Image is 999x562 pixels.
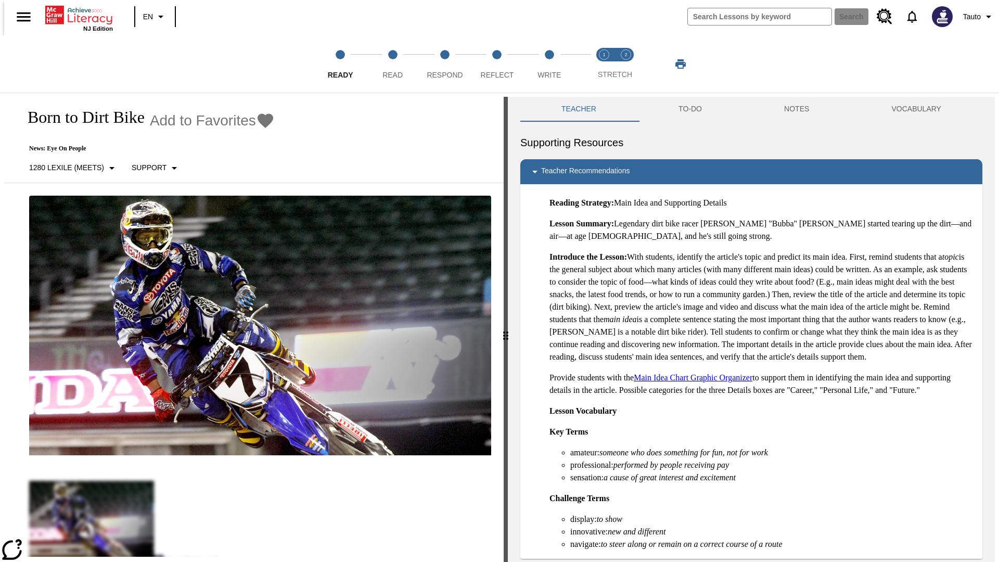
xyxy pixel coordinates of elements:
button: Profile/Settings [959,7,999,26]
button: Read step 2 of 5 [362,35,422,93]
strong: Reading Strategy: [549,198,614,207]
div: Instructional Panel Tabs [520,97,982,122]
p: Main Idea and Supporting Details [549,197,974,209]
li: amateur: [570,446,974,459]
strong: Lesson Summary: [549,219,614,228]
em: someone who does something for fun, not for work [599,448,768,457]
span: Add to Favorites [150,112,256,129]
div: activity [508,97,995,562]
strong: Lesson Vocabulary [549,406,617,415]
a: Main Idea Chart Graphic Organizer [634,373,752,382]
p: 1280 Lexile (Meets) [29,162,104,173]
h6: Supporting Resources [520,134,982,151]
img: Motocross racer James Stewart flies through the air on his dirt bike. [29,196,491,456]
p: Teacher Recommendations [541,165,630,178]
p: Provide students with the to support them in identifying the main idea and supporting details in ... [549,372,974,397]
button: Stretch Respond step 2 of 2 [611,35,641,93]
button: TO-DO [637,97,743,122]
p: With students, identify the article's topic and predict its main idea. First, remind students tha... [549,251,974,363]
p: Legendary dirt bike racer [PERSON_NAME] "Bubba" [PERSON_NAME] started tearing up the dirt—and air... [549,218,974,242]
text: 2 [624,52,627,57]
button: VOCABULARY [850,97,982,122]
p: Support [132,162,166,173]
strong: Introduce the Lesson: [549,252,627,261]
span: Respond [427,71,463,79]
a: Notifications [899,3,926,30]
em: performed by people receiving pay [613,461,729,469]
button: Write step 5 of 5 [519,35,580,93]
span: Tauto [963,11,981,22]
span: EN [143,11,153,22]
button: Select Lexile, 1280 Lexile (Meets) [25,159,122,177]
span: NJ Edition [83,25,113,32]
text: 1 [603,52,605,57]
strong: Challenge Terms [549,494,609,503]
em: main idea [604,315,637,324]
em: to steer along or remain on a correct course of a route [601,540,783,548]
button: Print [664,55,697,73]
span: Read [382,71,403,79]
em: new and different [608,527,665,536]
span: Reflect [481,71,514,79]
button: Respond step 3 of 5 [415,35,475,93]
em: a cause of great interest and excitement [604,473,736,482]
em: topic [942,252,959,261]
a: Resource Center, Will open in new tab [870,3,899,31]
input: search field [688,8,831,25]
button: Scaffolds, Support [127,159,185,177]
button: Teacher [520,97,637,122]
h1: Born to Dirt Bike [17,108,145,127]
li: display: [570,513,974,526]
button: Reflect step 4 of 5 [467,35,527,93]
div: Teacher Recommendations [520,159,982,184]
span: Write [537,71,561,79]
button: Ready step 1 of 5 [310,35,370,93]
li: professional: [570,459,974,471]
div: reading [4,97,504,557]
button: Select a new avatar [926,3,959,30]
button: Stretch Read step 1 of 2 [589,35,619,93]
button: NOTES [743,97,850,122]
div: Home [45,4,113,32]
button: Open side menu [8,2,39,32]
button: Language: EN, Select a language [138,7,172,26]
li: navigate: [570,538,974,551]
li: sensation: [570,471,974,484]
span: Ready [328,71,353,79]
em: to show [597,515,622,523]
button: Add to Favorites - Born to Dirt Bike [150,111,275,130]
li: innovative: [570,526,974,538]
span: STRETCH [598,70,632,79]
div: Press Enter or Spacebar and then press right and left arrow keys to move the slider [504,97,508,562]
img: Avatar [932,6,953,27]
p: News: Eye On People [17,145,275,152]
strong: Key Terms [549,427,588,436]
